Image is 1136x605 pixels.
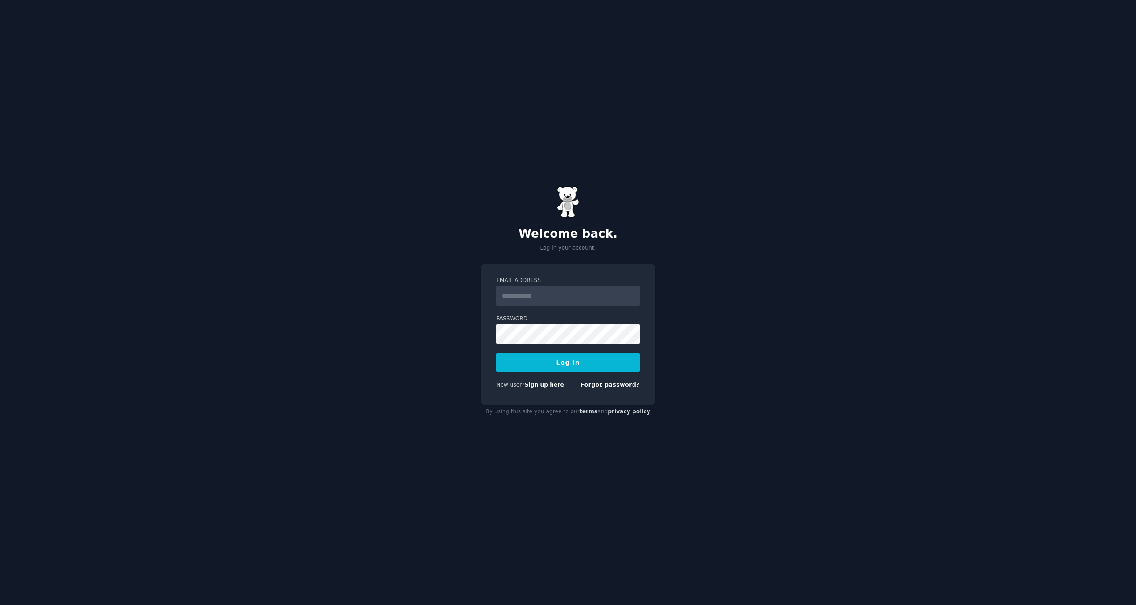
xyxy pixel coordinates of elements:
a: Sign up here [525,382,564,388]
p: Log in your account. [481,244,655,252]
h2: Welcome back. [481,227,655,241]
label: Email Address [496,277,640,285]
img: Gummy Bear [557,186,579,218]
label: Password [496,315,640,323]
div: By using this site you agree to our and [481,405,655,419]
a: Forgot password? [580,382,640,388]
a: terms [580,408,597,415]
span: New user? [496,382,525,388]
button: Log In [496,353,640,372]
a: privacy policy [608,408,650,415]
